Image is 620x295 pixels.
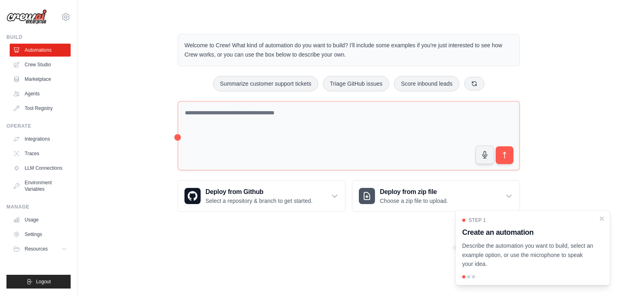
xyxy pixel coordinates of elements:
button: Triage GitHub issues [323,76,389,91]
a: Traces [10,147,71,160]
button: Summarize customer support tickets [213,76,318,91]
a: Settings [10,228,71,241]
a: Marketplace [10,73,71,86]
a: Environment Variables [10,176,71,196]
a: Tool Registry [10,102,71,115]
span: Step 1 [469,217,486,223]
div: Build [6,34,71,40]
div: Manage [6,204,71,210]
a: LLM Connections [10,162,71,175]
p: Describe the automation you want to build, select an example option, or use the microphone to spe... [462,241,594,269]
h3: Deploy from Github [205,187,312,197]
a: Automations [10,44,71,57]
p: Select a repository & branch to get started. [205,197,312,205]
p: Welcome to Crew! What kind of automation do you want to build? I'll include some examples if you'... [184,41,513,59]
a: Agents [10,87,71,100]
h3: Deploy from zip file [380,187,448,197]
div: Operate [6,123,71,129]
button: Logout [6,275,71,289]
a: Crew Studio [10,58,71,71]
span: Resources [25,246,48,252]
p: Choose a zip file to upload. [380,197,448,205]
img: Logo [6,9,47,25]
h3: Create an automation [462,227,594,238]
a: Usage [10,213,71,226]
button: Score inbound leads [394,76,459,91]
span: Logout [36,278,51,285]
button: Close walkthrough [599,215,605,222]
a: Integrations [10,133,71,145]
button: Resources [10,242,71,255]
